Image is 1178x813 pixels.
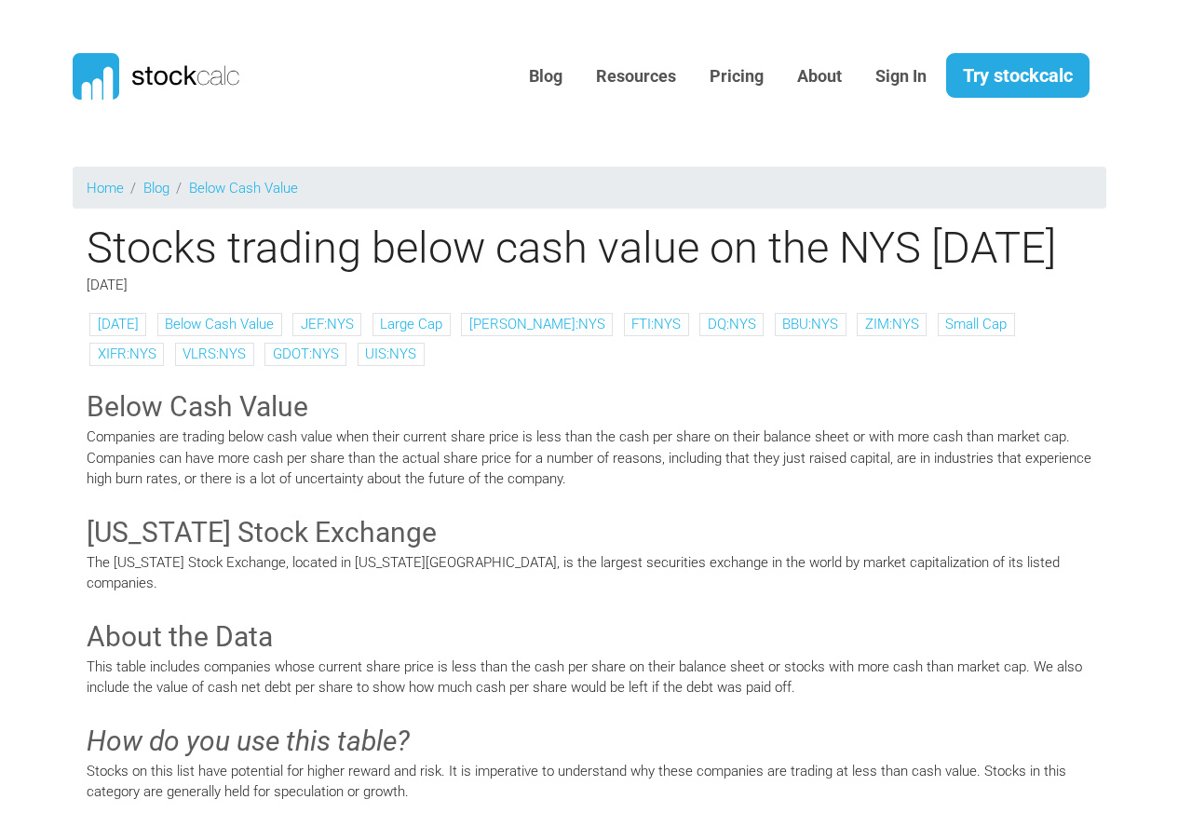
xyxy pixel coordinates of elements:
a: Below Cash Value [165,316,274,332]
a: Resources [582,54,690,100]
h3: Below Cash Value [87,387,1092,427]
h3: How do you use this table? [87,722,1092,761]
a: [DATE] [98,316,139,332]
a: DQ:NYS [708,316,756,332]
a: Large Cap [380,316,442,332]
p: Companies are trading below cash value when their current share price is less than the cash per s... [87,427,1092,490]
h1: Stocks trading below cash value on the NYS [DATE] [73,222,1106,274]
a: [PERSON_NAME]:NYS [469,316,605,332]
a: UIS:NYS [365,346,416,362]
a: Pricing [696,54,778,100]
a: Blog [143,180,169,196]
p: Stocks on this list have potential for higher reward and risk. It is imperative to understand why... [87,761,1092,803]
a: Try stockcalc [946,53,1090,98]
a: FTI:NYS [631,316,681,332]
nav: breadcrumb [73,167,1106,209]
a: Small Cap [945,316,1007,332]
a: GDOT:NYS [273,346,339,362]
h3: [US_STATE] Stock Exchange [87,513,1092,552]
a: ZIM:NYS [865,316,919,332]
a: About [783,54,856,100]
a: Below Cash Value [189,180,298,196]
span: [DATE] [87,277,128,293]
a: VLRS:NYS [183,346,246,362]
h3: About the Data [87,617,1092,657]
a: XIFR:NYS [98,346,156,362]
a: Sign In [861,54,941,100]
p: The [US_STATE] Stock Exchange, located in [US_STATE][GEOGRAPHIC_DATA], is the largest securities ... [87,552,1092,594]
a: Blog [515,54,576,100]
a: BBU:NYS [782,316,838,332]
p: This table includes companies whose current share price is less than the cash per share on their ... [87,657,1092,698]
a: Home [87,180,124,196]
a: JEF:NYS [301,316,354,332]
